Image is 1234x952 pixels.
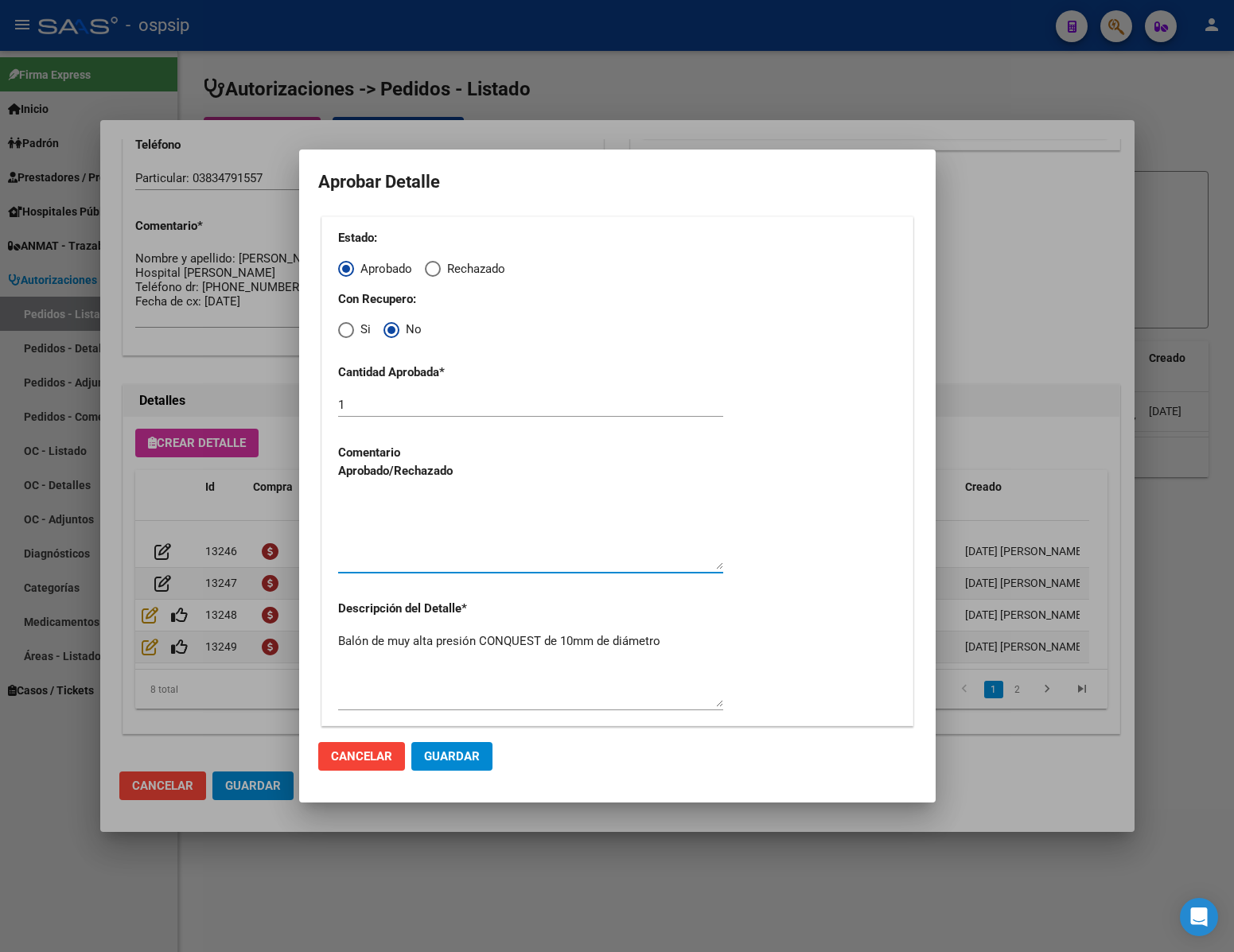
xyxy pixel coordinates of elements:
mat-radio-group: Elija una opción [338,229,897,275]
span: Aprobado [354,260,412,278]
button: Guardar [411,742,492,771]
span: Rechazado [441,260,505,278]
button: Cancelar [318,742,405,771]
span: No [399,321,422,339]
p: Comentario Aprobado/Rechazado [338,444,506,480]
span: Guardar [424,749,480,764]
p: Descripción del Detalle [338,600,506,618]
strong: Con Recupero: [338,292,416,306]
p: Cantidad Aprobada [338,363,506,382]
span: Si [354,321,371,339]
strong: Estado: [338,231,377,245]
mat-radio-group: Elija una opción [338,290,897,336]
div: Open Intercom Messenger [1180,898,1218,936]
h2: Aprobar Detalle [318,167,917,197]
span: Cancelar [331,749,392,764]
